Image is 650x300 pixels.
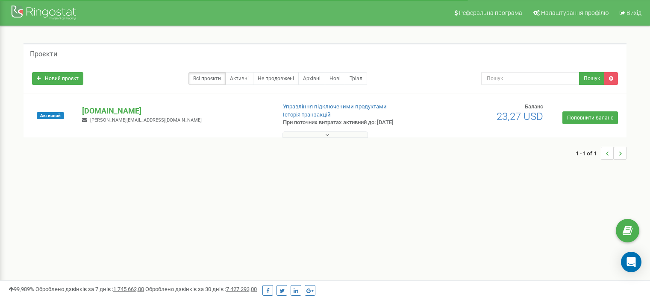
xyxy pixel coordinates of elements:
a: Поповнити баланс [562,111,618,124]
a: Не продовжені [253,72,299,85]
nav: ... [576,138,626,168]
a: Управління підключеними продуктами [283,103,387,110]
a: Новий проєкт [32,72,83,85]
a: Історія транзакцій [283,111,331,118]
h5: Проєкти [30,50,57,58]
input: Пошук [481,72,579,85]
button: Пошук [579,72,605,85]
p: [DOMAIN_NAME] [82,105,269,117]
a: Всі проєкти [188,72,226,85]
a: Архівні [298,72,325,85]
span: Налаштування профілю [541,9,609,16]
span: Вихід [626,9,641,16]
span: Баланс [525,103,543,110]
span: Оброблено дзвінків за 30 днів : [145,286,257,292]
span: Активний [37,112,64,119]
span: 23,27 USD [497,111,543,122]
a: Активні [225,72,253,85]
a: Тріал [345,72,367,85]
u: 1 745 662,00 [113,286,144,292]
span: Реферальна програма [459,9,522,16]
span: Оброблено дзвінків за 7 днів : [35,286,144,292]
u: 7 427 293,00 [226,286,257,292]
span: 1 - 1 of 1 [576,147,601,160]
span: [PERSON_NAME][EMAIL_ADDRESS][DOMAIN_NAME] [90,117,202,123]
a: Нові [325,72,345,85]
p: При поточних витратах активний до: [DATE] [283,119,420,127]
span: 99,989% [9,286,34,292]
div: Open Intercom Messenger [621,252,641,272]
